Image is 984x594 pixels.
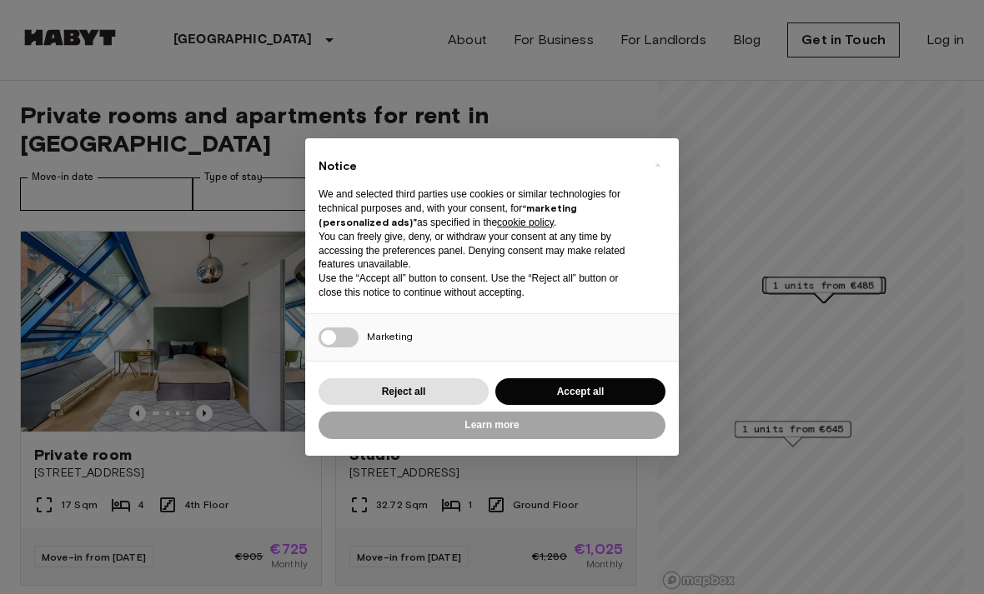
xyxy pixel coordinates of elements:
[319,202,577,228] strong: “marketing (personalized ads)”
[319,158,639,175] h2: Notice
[319,378,489,406] button: Reject all
[367,330,413,342] span: Marketing
[319,272,639,300] p: Use the “Accept all” button to consent. Use the “Reject all” button or close this notice to conti...
[495,378,665,406] button: Accept all
[319,187,639,229] p: We and selected third parties use cookies or similar technologies for technical purposes and, wit...
[655,155,660,175] span: ×
[319,412,665,439] button: Learn more
[497,217,554,228] a: cookie policy
[319,230,639,272] p: You can freely give, deny, or withdraw your consent at any time by accessing the preferences pane...
[644,152,670,178] button: Close this notice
